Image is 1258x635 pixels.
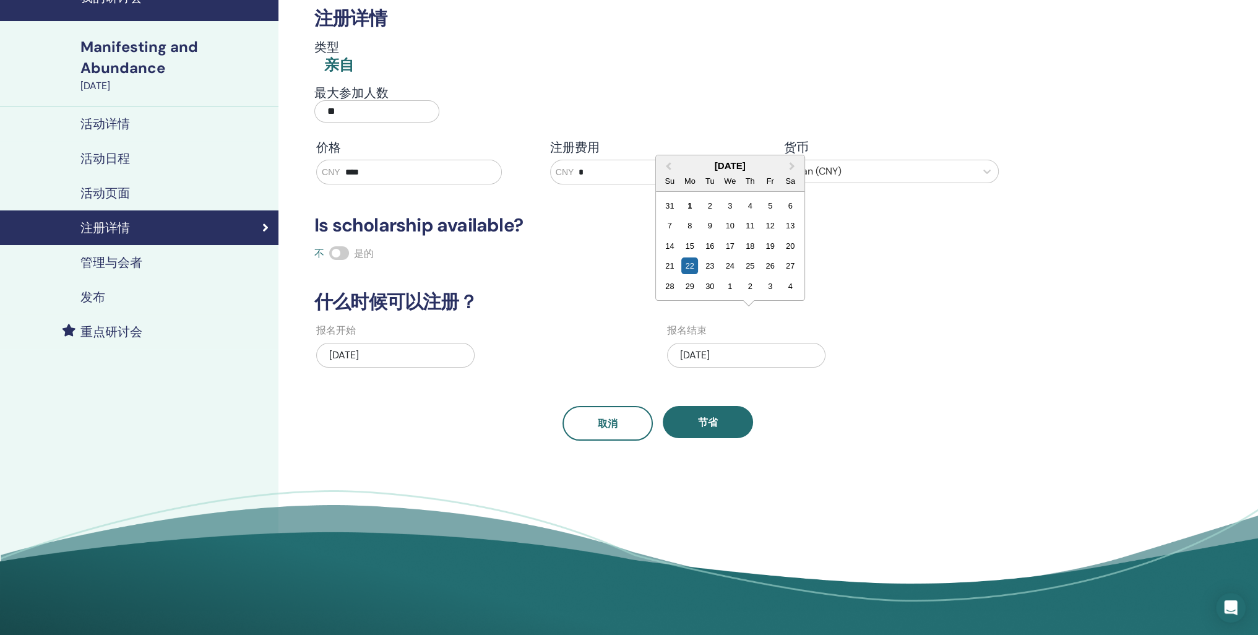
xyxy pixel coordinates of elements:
[316,343,475,368] div: [DATE]
[550,140,765,155] h4: 注册费用
[782,173,799,189] div: Sa
[722,238,738,254] div: Choose Wednesday, September 17th, 2025
[762,238,778,254] div: Choose Friday, September 19th, 2025
[80,116,130,131] h4: 活动详情
[661,278,678,295] div: Choose Sunday, September 28th, 2025
[722,197,738,214] div: Choose Wednesday, September 3rd, 2025
[681,217,698,234] div: Choose Monday, September 8th, 2025
[742,173,759,189] div: Th
[722,278,738,295] div: Choose Wednesday, October 1st, 2025
[702,197,718,214] div: Choose Tuesday, September 2nd, 2025
[324,54,354,76] div: 亲自
[681,173,698,189] div: Mo
[742,238,759,254] div: Choose Thursday, September 18th, 2025
[667,323,707,338] label: 报名结束
[354,247,374,260] span: 是的
[782,217,799,234] div: Choose Saturday, September 13th, 2025
[722,217,738,234] div: Choose Wednesday, September 10th, 2025
[681,278,698,295] div: Choose Monday, September 29th, 2025
[742,217,759,234] div: Choose Thursday, September 11th, 2025
[661,257,678,274] div: Choose Sunday, September 21st, 2025
[782,278,799,295] div: Choose Saturday, October 4th, 2025
[657,157,677,176] button: Previous Month
[562,406,653,441] a: 取消
[742,197,759,214] div: Choose Thursday, September 4th, 2025
[762,197,778,214] div: Choose Friday, September 5th, 2025
[556,166,574,179] span: CNY
[598,417,618,430] span: 取消
[314,85,439,100] h4: 最大参加人数
[80,324,142,339] h4: 重点研讨会
[782,197,799,214] div: Choose Saturday, September 6th, 2025
[722,257,738,274] div: Choose Wednesday, September 24th, 2025
[661,197,678,214] div: Choose Sunday, August 31st, 2025
[782,257,799,274] div: Choose Saturday, September 27th, 2025
[702,238,718,254] div: Choose Tuesday, September 16th, 2025
[307,214,1008,236] h3: Is scholarship available?
[316,140,532,155] h4: 价格
[681,257,698,274] div: Choose Monday, September 22nd, 2025
[681,238,698,254] div: Choose Monday, September 15th, 2025
[80,37,271,79] div: Manifesting and Abundance
[698,416,718,429] span: 节省
[722,173,738,189] div: We
[762,173,778,189] div: Fr
[316,323,356,338] label: 报名开始
[80,79,271,93] div: [DATE]
[742,278,759,295] div: Choose Thursday, October 2nd, 2025
[314,40,354,54] h4: 类型
[783,157,803,176] button: Next Month
[663,406,753,438] button: 节省
[762,217,778,234] div: Choose Friday, September 12th, 2025
[660,196,800,296] div: Month September, 2025
[307,7,1008,30] h3: 注册详情
[322,166,340,179] span: CNY
[762,257,778,274] div: Choose Friday, September 26th, 2025
[80,255,142,270] h4: 管理与会者
[782,238,799,254] div: Choose Saturday, September 20th, 2025
[762,278,778,295] div: Choose Friday, October 3rd, 2025
[655,155,805,301] div: Choose Date
[702,257,718,274] div: Choose Tuesday, September 23rd, 2025
[80,186,130,201] h4: 活动页面
[681,197,698,214] div: Choose Monday, September 1st, 2025
[73,37,278,93] a: Manifesting and Abundance[DATE]
[702,173,718,189] div: Tu
[80,151,130,166] h4: 活动日程
[314,100,439,123] input: 最大参加人数
[656,160,804,171] div: [DATE]
[702,278,718,295] div: Choose Tuesday, September 30th, 2025
[661,173,678,189] div: Su
[667,343,825,368] div: [DATE]
[661,217,678,234] div: Choose Sunday, September 7th, 2025
[784,140,999,155] h4: 货币
[307,291,1008,313] h3: 什么时候可以注册？
[1216,593,1246,623] div: Open Intercom Messenger
[661,238,678,254] div: Choose Sunday, September 14th, 2025
[702,217,718,234] div: Choose Tuesday, September 9th, 2025
[314,247,324,260] span: 不
[80,290,105,305] h4: 发布
[80,220,130,235] h4: 注册详情
[742,257,759,274] div: Choose Thursday, September 25th, 2025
